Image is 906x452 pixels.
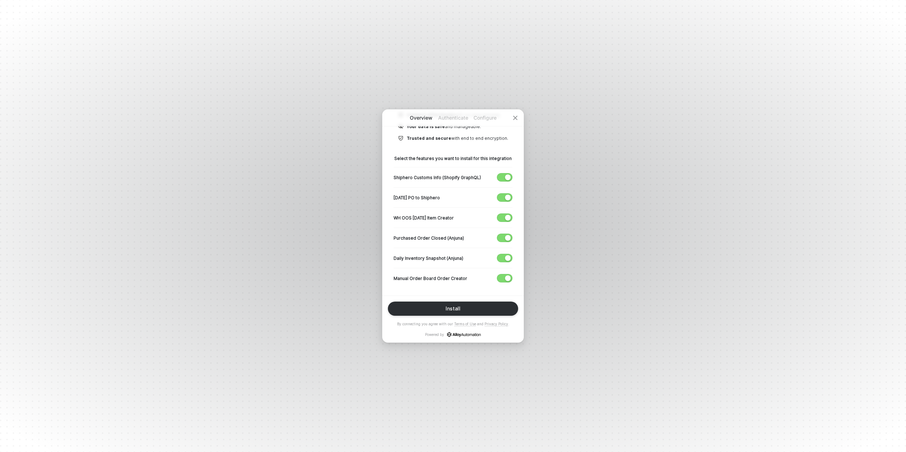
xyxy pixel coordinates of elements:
[394,235,464,241] p: Purchased Order Closed (Anjuna)
[397,321,509,326] p: By connecting you agree with our and .
[484,322,508,326] a: Privacy Policy
[512,115,518,121] span: icon-close
[425,332,481,337] p: Powered by
[407,124,445,129] b: Your data is safe
[388,302,518,316] button: Install
[446,306,460,311] div: Install
[405,114,437,121] p: Overview
[454,322,476,326] a: Terms of Use
[394,255,463,261] p: Daily Inventory Snapshot (Anjuna)
[398,135,404,141] img: icon
[437,114,469,121] p: Authenticate
[394,174,481,181] p: Shiphero Customs Info (Shopify GraphQL)
[394,275,467,281] p: Manual Order Board Order Creator
[394,155,512,161] p: Select the features you want to install for this integration
[407,124,481,130] p: and manageable.
[398,124,404,130] img: icon
[394,195,440,201] p: [DATE] PO to Shiphero
[407,136,451,141] b: Trusted and secure
[394,215,454,221] p: WH OOS [DATE] Item Creator
[447,332,481,337] a: icon-success
[469,114,501,121] p: Configure
[407,135,508,141] p: with end to end encryption.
